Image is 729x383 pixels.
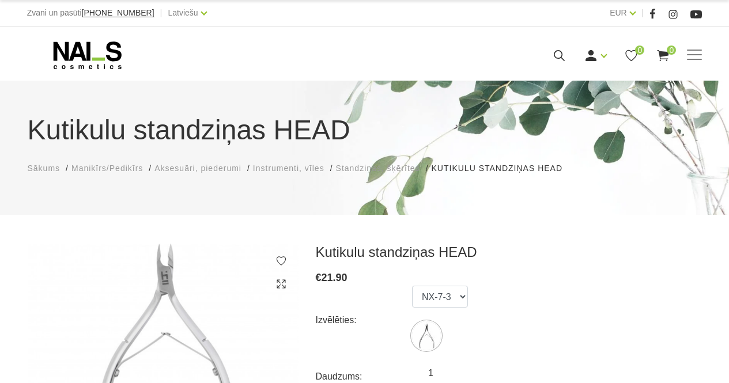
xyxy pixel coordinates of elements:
[28,109,702,151] h1: Kutikulu standziņas HEAD
[336,164,420,173] span: Standziņas, šķērītes
[624,48,639,63] a: 0
[27,6,154,20] div: Zvani un pasūti
[28,164,61,173] span: Sākums
[160,6,163,20] span: |
[82,9,154,17] a: [PHONE_NUMBER]
[168,6,198,20] a: Latviešu
[412,321,441,350] img: ...
[656,48,670,63] a: 0
[316,244,702,261] h3: Kutikulu standziņas HEAD
[336,162,420,175] a: Standziņas, šķērītes
[432,162,574,175] li: Kutikulu standziņas HEAD
[610,6,627,20] a: EUR
[28,162,61,175] a: Sākums
[635,45,644,55] span: 0
[253,162,324,175] a: Instrumenti, vīles
[667,45,676,55] span: 0
[322,272,347,283] span: 21.90
[641,6,644,20] span: |
[154,164,241,173] span: Aksesuāri, piederumi
[71,162,143,175] a: Manikīrs/Pedikīrs
[71,164,143,173] span: Manikīrs/Pedikīrs
[154,162,241,175] a: Aksesuāri, piederumi
[253,164,324,173] span: Instrumenti, vīles
[316,272,322,283] span: €
[82,8,154,17] span: [PHONE_NUMBER]
[316,311,413,329] div: Izvēlēties:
